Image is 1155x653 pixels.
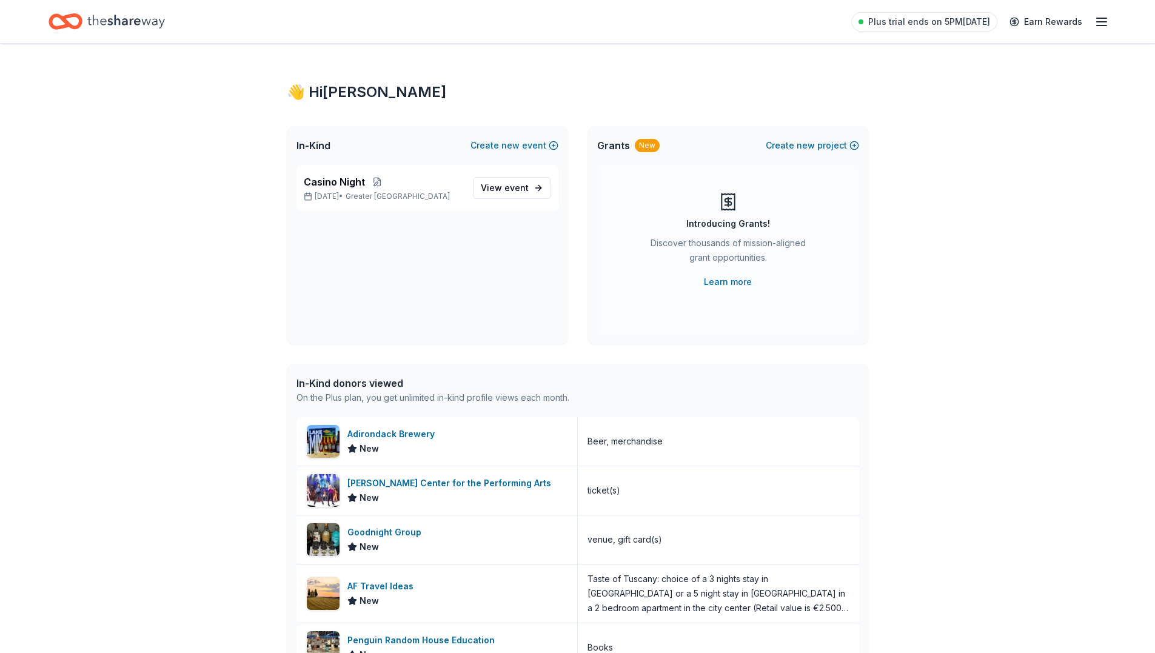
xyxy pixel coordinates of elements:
div: AF Travel Ideas [347,579,418,594]
a: Plus trial ends on 5PM[DATE] [851,12,997,32]
div: On the Plus plan, you get unlimited in-kind profile views each month. [296,390,569,405]
img: Image for Tilles Center for the Performing Arts [307,474,340,507]
div: New [635,139,660,152]
span: New [360,594,379,608]
button: Createnewproject [766,138,859,153]
span: Grants [597,138,630,153]
img: Image for AF Travel Ideas [307,577,340,610]
span: Casino Night [304,175,365,189]
div: Discover thousands of mission-aligned grant opportunities. [646,236,811,270]
div: 👋 Hi [PERSON_NAME] [287,82,869,102]
span: Plus trial ends on 5PM[DATE] [868,15,990,29]
div: In-Kind donors viewed [296,376,569,390]
span: New [360,441,379,456]
div: Penguin Random House Education [347,633,500,648]
a: Earn Rewards [1002,11,1090,33]
div: venue, gift card(s) [588,532,662,547]
div: Goodnight Group [347,525,426,540]
span: new [501,138,520,153]
span: New [360,491,379,505]
a: View event [473,177,551,199]
span: New [360,540,379,554]
div: ticket(s) [588,483,620,498]
div: Introducing Grants! [686,216,770,231]
div: Adirondack Brewery [347,427,440,441]
div: [PERSON_NAME] Center for the Performing Arts [347,476,556,491]
span: View [481,181,529,195]
div: Beer, merchandise [588,434,663,449]
button: Createnewevent [470,138,558,153]
a: Home [49,7,165,36]
span: event [504,183,529,193]
a: Learn more [704,275,752,289]
span: Greater [GEOGRAPHIC_DATA] [346,192,450,201]
span: In-Kind [296,138,330,153]
img: Image for Adirondack Brewery [307,425,340,458]
img: Image for Goodnight Group [307,523,340,556]
div: Taste of Tuscany: choice of a 3 nights stay in [GEOGRAPHIC_DATA] or a 5 night stay in [GEOGRAPHIC... [588,572,849,615]
span: new [797,138,815,153]
p: [DATE] • [304,192,463,201]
